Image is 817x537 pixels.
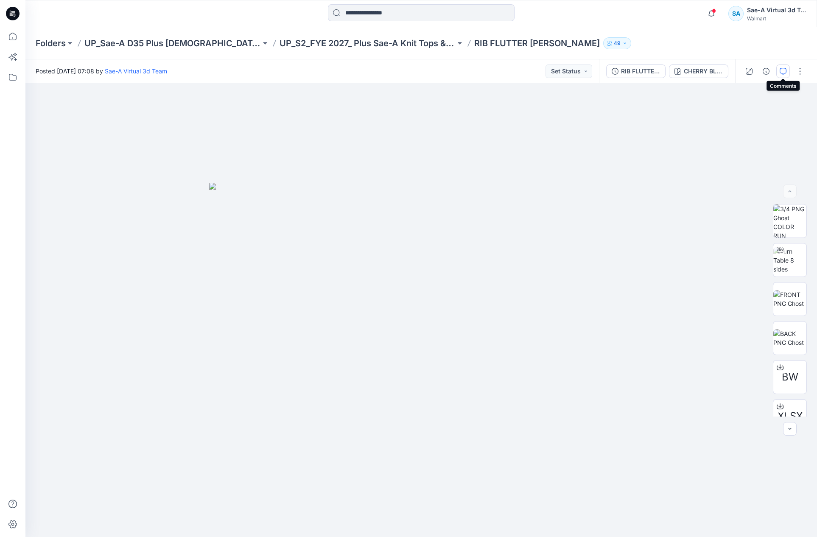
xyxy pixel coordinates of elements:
[606,64,666,78] button: RIB FLUTTER HENLEY_REV_COLORS
[280,37,456,49] a: UP_S2_FYE 2027_ Plus Sae-A Knit Tops & Dresses
[684,67,723,76] div: CHERRY BLOSSOM
[747,5,806,15] div: Sae-A Virtual 3d Team
[773,204,806,238] img: 3/4 PNG Ghost COLOR RUN
[773,247,806,274] img: Turn Table 8 sides
[669,64,728,78] button: CHERRY BLOSSOM
[782,369,798,385] span: BW
[36,67,167,76] span: Posted [DATE] 07:08 by
[773,329,806,347] img: BACK PNG Ghost
[36,37,66,49] a: Folders
[614,39,621,48] p: 49
[209,183,633,537] img: eyJhbGciOiJIUzI1NiIsImtpZCI6IjAiLCJzbHQiOiJzZXMiLCJ0eXAiOiJKV1QifQ.eyJkYXRhIjp7InR5cGUiOiJzdG9yYW...
[773,290,806,308] img: FRONT PNG Ghost
[728,6,744,21] div: SA
[603,37,631,49] button: 49
[105,67,167,75] a: Sae-A Virtual 3d Team
[84,37,261,49] a: UP_Sae-A D35 Plus [DEMOGRAPHIC_DATA] Top
[621,67,660,76] div: RIB FLUTTER HENLEY_REV_COLORS
[474,37,600,49] p: RIB FLUTTER [PERSON_NAME]
[747,15,806,22] div: Walmart
[759,64,773,78] button: Details
[778,408,803,424] span: XLSX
